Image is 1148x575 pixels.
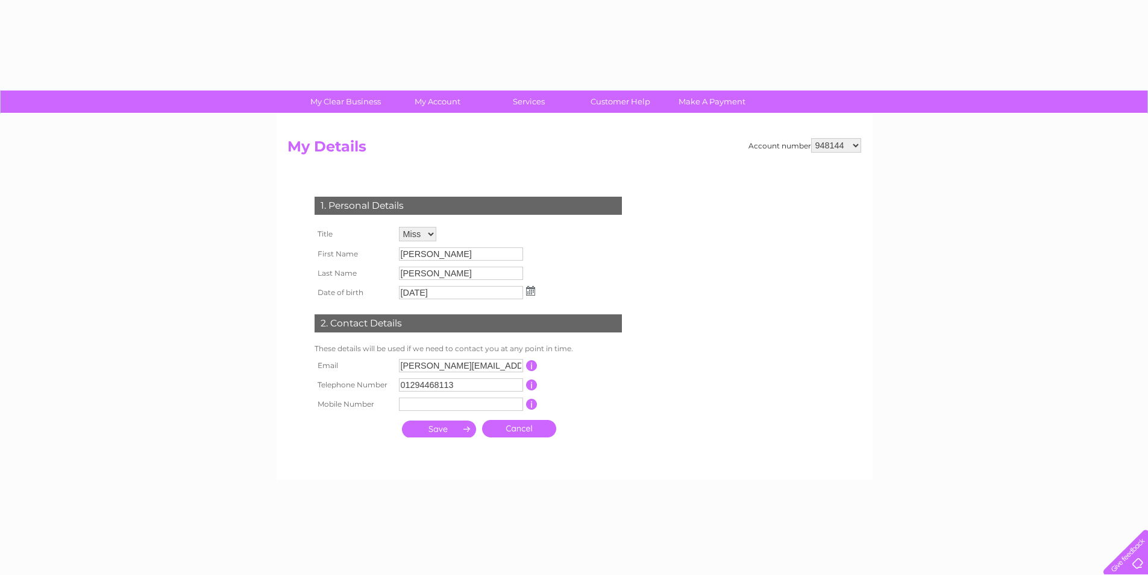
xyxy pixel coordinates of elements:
[526,380,538,390] input: Information
[526,286,535,296] img: ...
[312,375,396,395] th: Telephone Number
[748,138,861,153] div: Account number
[296,91,395,113] a: My Clear Business
[526,360,538,371] input: Information
[387,91,487,113] a: My Account
[312,264,396,283] th: Last Name
[312,356,396,375] th: Email
[312,342,625,356] td: These details will be used if we need to contact you at any point in time.
[315,197,622,215] div: 1. Personal Details
[571,91,670,113] a: Customer Help
[662,91,762,113] a: Make A Payment
[526,399,538,410] input: Information
[315,314,622,332] div: 2. Contact Details
[312,224,396,244] th: Title
[312,283,396,302] th: Date of birth
[482,420,556,437] a: Cancel
[402,421,476,437] input: Submit
[479,91,579,113] a: Services
[287,138,861,161] h2: My Details
[312,395,396,414] th: Mobile Number
[312,244,396,264] th: First Name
